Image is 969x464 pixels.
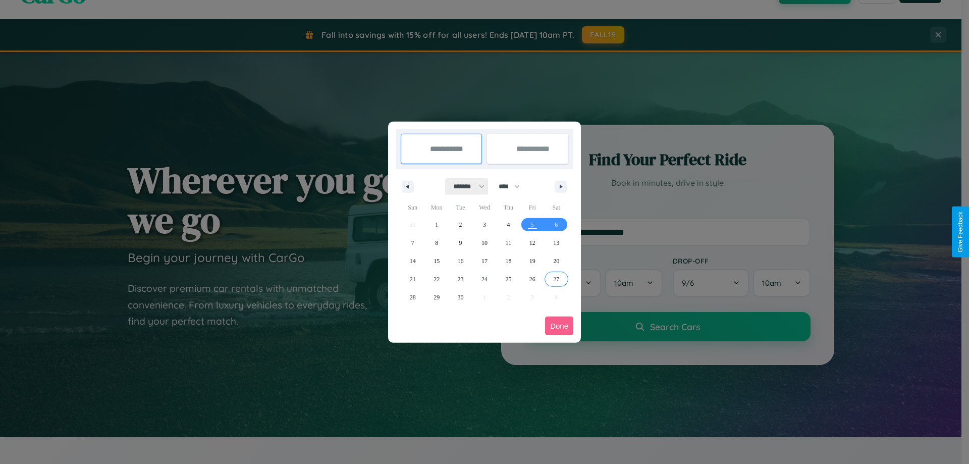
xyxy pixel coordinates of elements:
button: 9 [449,234,472,252]
button: 4 [497,216,520,234]
button: 17 [472,252,496,270]
button: 8 [424,234,448,252]
span: 30 [458,288,464,306]
div: Give Feedback [957,212,964,252]
span: 9 [459,234,462,252]
button: Done [545,317,573,335]
span: 21 [410,270,416,288]
span: 25 [505,270,511,288]
button: 6 [545,216,568,234]
span: 15 [434,252,440,270]
span: 12 [529,234,535,252]
button: 2 [449,216,472,234]
span: 10 [481,234,488,252]
span: 22 [434,270,440,288]
span: 4 [507,216,510,234]
span: 8 [435,234,438,252]
button: 11 [497,234,520,252]
button: 24 [472,270,496,288]
span: 23 [458,270,464,288]
button: 16 [449,252,472,270]
button: 7 [401,234,424,252]
span: 6 [555,216,558,234]
span: 24 [481,270,488,288]
button: 21 [401,270,424,288]
span: 27 [553,270,559,288]
button: 20 [545,252,568,270]
button: 28 [401,288,424,306]
span: Sat [545,199,568,216]
button: 27 [545,270,568,288]
span: 16 [458,252,464,270]
button: 19 [520,252,544,270]
span: 11 [506,234,512,252]
span: 5 [531,216,534,234]
button: 30 [449,288,472,306]
span: 1 [435,216,438,234]
button: 10 [472,234,496,252]
button: 13 [545,234,568,252]
span: 18 [505,252,511,270]
span: Wed [472,199,496,216]
button: 26 [520,270,544,288]
span: 19 [529,252,535,270]
span: 20 [553,252,559,270]
span: Sun [401,199,424,216]
button: 23 [449,270,472,288]
span: 7 [411,234,414,252]
span: 13 [553,234,559,252]
span: 29 [434,288,440,306]
button: 3 [472,216,496,234]
span: Tue [449,199,472,216]
span: Fri [520,199,544,216]
button: 12 [520,234,544,252]
span: 2 [459,216,462,234]
button: 15 [424,252,448,270]
button: 5 [520,216,544,234]
span: Mon [424,199,448,216]
button: 18 [497,252,520,270]
button: 22 [424,270,448,288]
span: 3 [483,216,486,234]
button: 14 [401,252,424,270]
button: 25 [497,270,520,288]
button: 1 [424,216,448,234]
span: 14 [410,252,416,270]
span: 17 [481,252,488,270]
button: 29 [424,288,448,306]
span: 28 [410,288,416,306]
span: 26 [529,270,535,288]
span: Thu [497,199,520,216]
